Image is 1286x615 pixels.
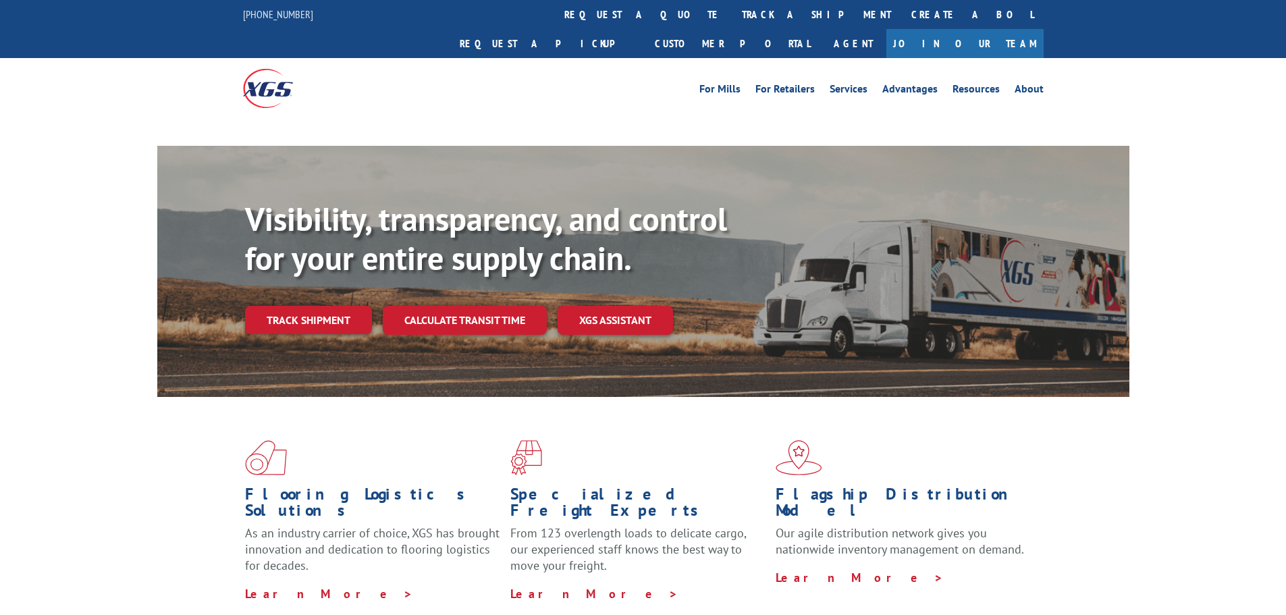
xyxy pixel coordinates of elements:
[1015,84,1044,99] a: About
[245,306,372,334] a: Track shipment
[558,306,673,335] a: XGS ASSISTANT
[245,486,500,525] h1: Flooring Logistics Solutions
[245,525,500,573] span: As an industry carrier of choice, XGS has brought innovation and dedication to flooring logistics...
[510,586,678,601] a: Learn More >
[830,84,867,99] a: Services
[776,525,1024,557] span: Our agile distribution network gives you nationwide inventory management on demand.
[510,440,542,475] img: xgs-icon-focused-on-flooring-red
[510,486,766,525] h1: Specialized Freight Experts
[953,84,1000,99] a: Resources
[776,570,944,585] a: Learn More >
[243,7,313,21] a: [PHONE_NUMBER]
[886,29,1044,58] a: Join Our Team
[245,198,727,279] b: Visibility, transparency, and control for your entire supply chain.
[245,440,287,475] img: xgs-icon-total-supply-chain-intelligence-red
[383,306,547,335] a: Calculate transit time
[699,84,741,99] a: For Mills
[245,586,413,601] a: Learn More >
[450,29,645,58] a: Request a pickup
[510,525,766,585] p: From 123 overlength loads to delicate cargo, our experienced staff knows the best way to move you...
[755,84,815,99] a: For Retailers
[645,29,820,58] a: Customer Portal
[882,84,938,99] a: Advantages
[820,29,886,58] a: Agent
[776,440,822,475] img: xgs-icon-flagship-distribution-model-red
[776,486,1031,525] h1: Flagship Distribution Model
